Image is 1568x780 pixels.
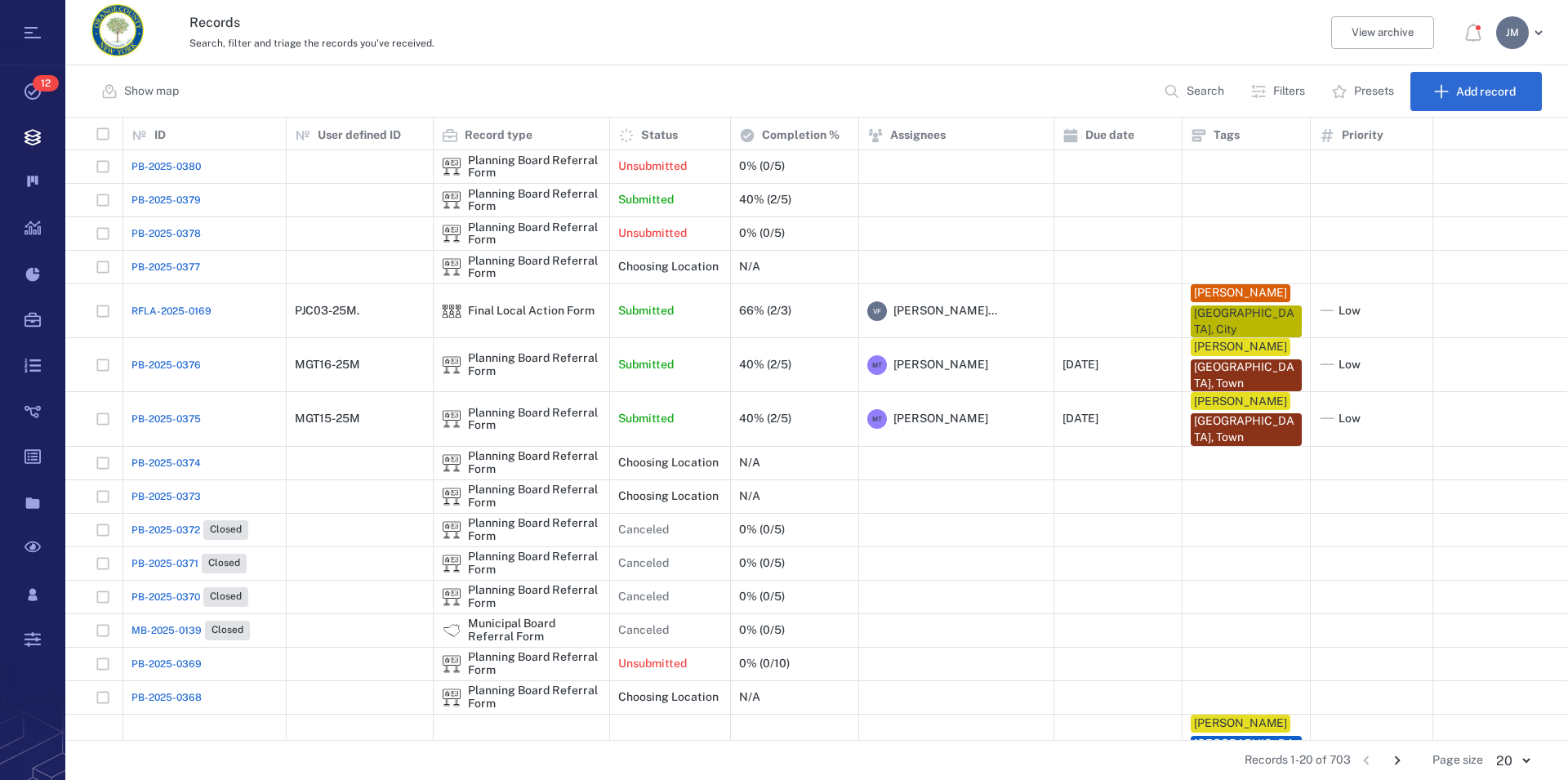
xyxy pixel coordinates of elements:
div: Planning Board Referral Form [442,587,461,607]
div: Planning Board Referral Form [442,487,461,506]
div: [PERSON_NAME] [1194,339,1287,355]
img: icon Planning Board Referral Form [442,487,461,506]
div: Planning Board Referral Form [442,654,461,674]
span: PB-2025-0371 [131,556,198,571]
p: Status [641,127,678,144]
p: ID [154,127,166,144]
a: PB-2025-0370Closed [131,587,248,607]
a: Go home [91,4,144,62]
p: Choosing Location [618,455,719,471]
div: 0% (0/5) [739,227,785,239]
div: Municipal Board Referral Form [442,621,461,640]
div: 0% (0/10) [739,657,790,670]
p: Record type [465,127,532,144]
div: [DATE] [1062,359,1098,371]
div: [DATE] [1062,412,1098,425]
img: icon Planning Board Referral Form [442,520,461,540]
button: Show map [91,72,192,111]
p: Canceled [618,522,669,538]
p: Choosing Location [618,259,719,275]
img: icon Planning Board Referral Form [442,654,461,674]
img: icon Planning Board Referral Form [442,554,461,573]
p: Filters [1273,83,1305,100]
div: Planning Board Referral Form [468,255,601,280]
div: 0% (0/5) [739,591,785,603]
div: M T [867,409,887,429]
div: Planning Board Referral Form [468,651,601,676]
span: PB-2025-0375 [131,412,201,426]
div: Planning Board Referral Form [442,688,461,707]
img: icon Planning Board Referral Form [442,587,461,607]
a: PB-2025-0379 [131,193,201,207]
span: 12 [33,75,59,91]
span: Search, filter and triage the records you've received. [189,38,434,49]
div: [PERSON_NAME] [1194,715,1287,732]
p: Canceled [618,555,669,572]
div: 40% (2/5) [739,412,791,425]
span: Closed [207,590,245,604]
a: PB-2025-0380 [131,159,201,174]
span: Page size [1432,752,1483,769]
div: [PERSON_NAME] [1194,394,1287,410]
a: PB-2025-0373 [131,489,201,504]
p: Unsubmitted [618,158,687,175]
img: icon Planning Board Referral Form [442,355,461,375]
span: [PERSON_NAME] [893,411,988,427]
div: Final Local Action Form [442,301,461,321]
div: 0% (0/5) [739,557,785,569]
p: Unsubmitted [618,656,687,672]
p: User defined ID [318,127,401,144]
div: 20 [1483,751,1542,770]
div: Planning Board Referral Form [442,409,461,429]
button: Add record [1410,72,1542,111]
p: Choosing Location [618,488,719,505]
div: Planning Board Referral Form [468,352,601,377]
div: Planning Board Referral Form [442,190,461,210]
a: MB-2025-0139Closed [131,621,250,640]
span: Low [1339,357,1361,373]
div: Planning Board Referral Form [442,257,461,277]
div: Planning Board Referral Form [468,221,601,247]
span: [PERSON_NAME]... [893,303,997,319]
span: PB-2025-0377 [131,260,200,274]
span: Low [1339,303,1361,319]
p: Search [1187,83,1224,100]
p: Canceled [618,589,669,605]
div: J M [1496,16,1529,49]
a: PB-2025-0376 [131,358,201,372]
a: PB-2025-0371Closed [131,554,247,573]
span: Closed [208,623,247,637]
div: Planning Board Referral Form [442,520,461,540]
a: PB-2025-0374 [131,456,201,470]
span: PB-2025-0370 [131,590,200,604]
div: M T [867,355,887,375]
div: Planning Board Referral Form [468,407,601,432]
div: [GEOGRAPHIC_DATA], City [1194,305,1298,337]
span: PB-2025-0368 [131,690,202,705]
a: RFLA-2025-0169 [131,304,212,319]
span: MB-2025-0139 [131,623,202,638]
img: icon Planning Board Referral Form [442,409,461,429]
img: icon Planning Board Referral Form [442,257,461,277]
button: View archive [1331,16,1434,49]
span: PB-2025-0378 [131,226,201,241]
button: Go to next page [1384,747,1410,773]
div: MGT16-25M [295,359,360,371]
div: 40% (2/5) [739,359,791,371]
img: icon Planning Board Referral Form [442,453,461,473]
div: 0% (0/5) [739,160,785,172]
span: Records 1-20 of 703 [1245,752,1351,769]
img: icon Planning Board Referral Form [442,224,461,243]
div: PJC03-25M. [295,305,359,317]
img: Orange County Planning Department logo [91,4,144,56]
div: 0% (0/5) [739,524,785,536]
div: Planning Board Referral Form [468,517,601,542]
div: N/A [739,261,760,273]
div: V F [867,301,887,321]
span: Closed [207,523,245,537]
a: PB-2025-0372Closed [131,520,248,540]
